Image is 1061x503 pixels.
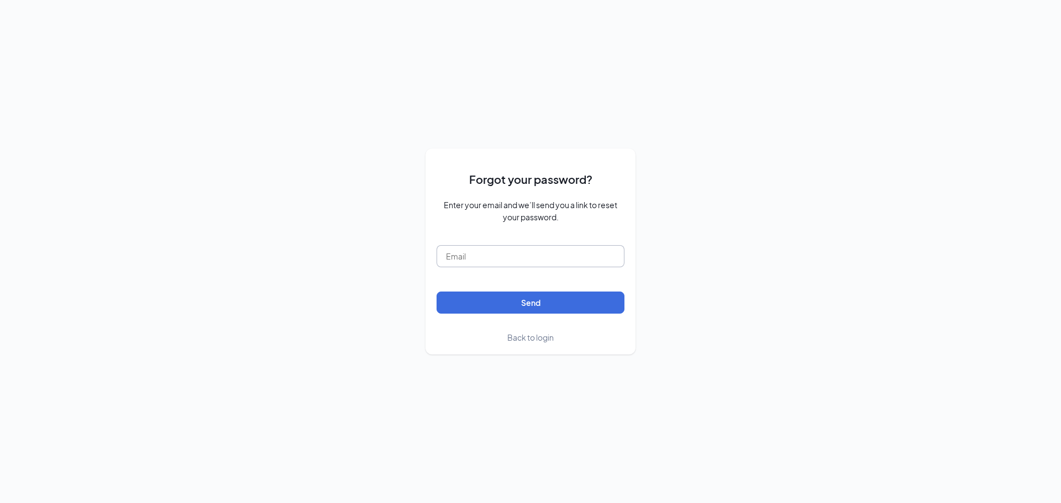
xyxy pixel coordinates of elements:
a: Back to login [507,331,554,343]
span: Forgot your password? [469,171,592,188]
button: Send [437,292,624,314]
span: Enter your email and we’ll send you a link to reset your password. [437,199,624,223]
input: Email [437,245,624,267]
span: Back to login [507,332,554,342]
